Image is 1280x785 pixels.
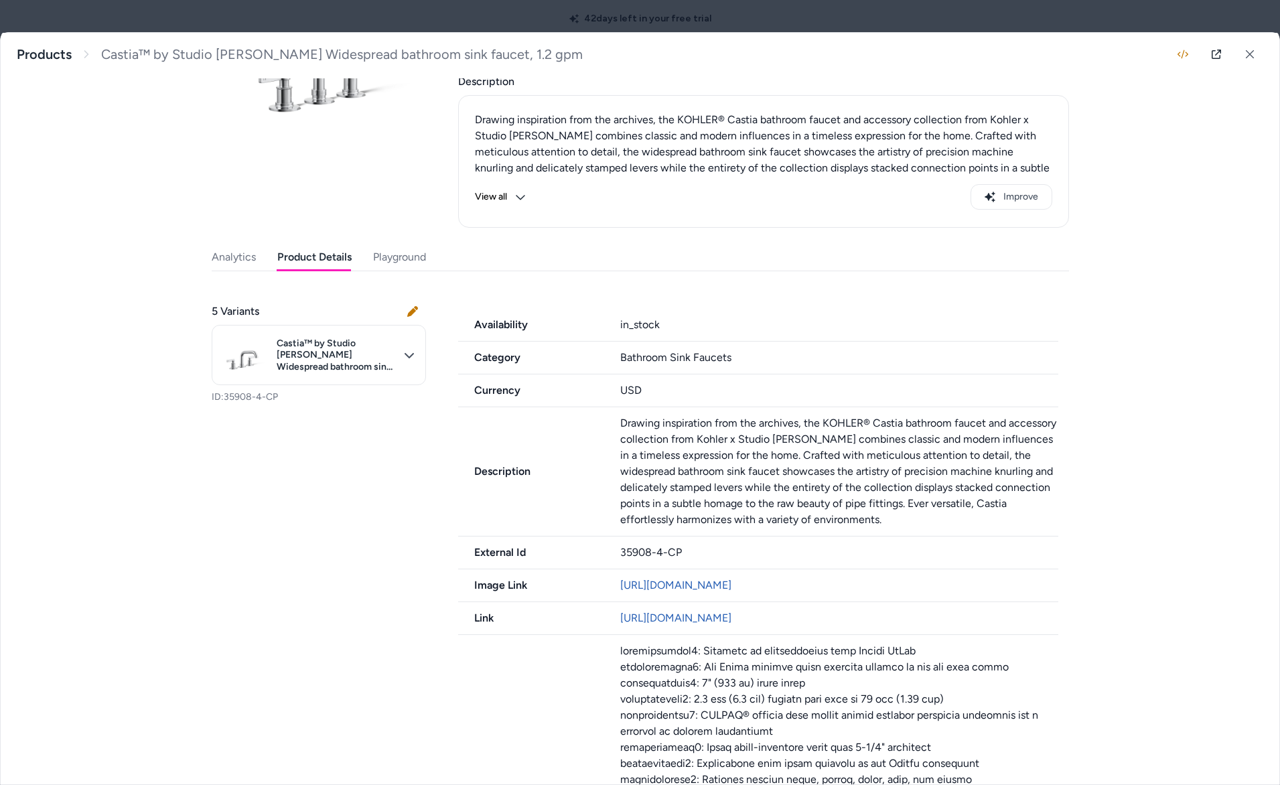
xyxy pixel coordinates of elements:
button: Castia™ by Studio [PERSON_NAME] Widespread bathroom sink faucet, 1.2 gpm [212,325,426,385]
p: Drawing inspiration from the archives, the KOHLER® Castia bathroom faucet and accessory collectio... [475,112,1052,192]
div: Bathroom Sink Faucets [620,350,1058,366]
div: 35908-4-CP [620,545,1058,561]
a: Products [17,46,72,63]
button: Analytics [212,244,256,271]
span: Image Link [458,577,605,593]
span: Castia™ by Studio [PERSON_NAME] Widespread bathroom sink faucet, 1.2 gpm [277,338,396,373]
button: Improve [971,184,1052,210]
div: in_stock [620,317,1058,333]
span: Link [458,610,605,626]
button: View all [475,184,526,210]
button: Product Details [277,244,352,271]
p: ID: 35908-4-CP [212,390,426,404]
span: Description [458,74,1069,90]
span: Description [458,463,605,480]
span: Category [458,350,605,366]
span: Availability [458,317,605,333]
span: Castia™ by Studio [PERSON_NAME] Widespread bathroom sink faucet, 1.2 gpm [101,46,583,63]
div: USD [620,382,1058,399]
nav: breadcrumb [17,46,583,63]
span: Currency [458,382,605,399]
img: aag26490_rgb [215,328,269,382]
a: [URL][DOMAIN_NAME] [620,612,731,624]
span: 5 Variants [212,303,259,319]
p: Drawing inspiration from the archives, the KOHLER® Castia bathroom faucet and accessory collectio... [620,415,1058,528]
span: External Id [458,545,605,561]
a: [URL][DOMAIN_NAME] [620,579,731,591]
button: Playground [373,244,426,271]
